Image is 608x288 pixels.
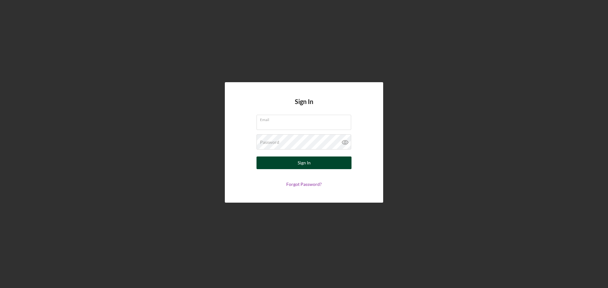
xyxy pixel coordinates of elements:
[286,181,322,187] a: Forgot Password?
[256,156,351,169] button: Sign In
[298,156,311,169] div: Sign In
[260,115,351,122] label: Email
[260,140,279,145] label: Password
[295,98,313,115] h4: Sign In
